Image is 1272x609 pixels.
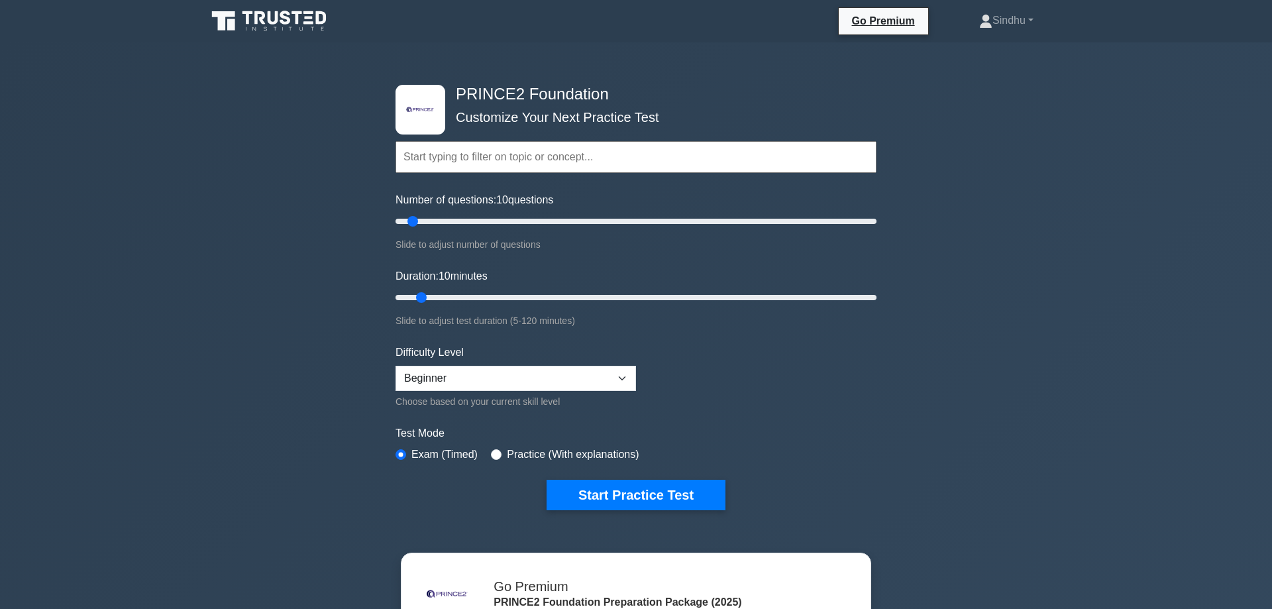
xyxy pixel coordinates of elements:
label: Number of questions: questions [396,192,553,208]
label: Duration: minutes [396,268,488,284]
label: Exam (Timed) [411,447,478,463]
span: 10 [496,194,508,205]
span: 10 [439,270,450,282]
label: Practice (With explanations) [507,447,639,463]
input: Start typing to filter on topic or concept... [396,141,876,173]
h4: PRINCE2 Foundation [450,85,812,104]
div: Choose based on your current skill level [396,394,636,410]
div: Slide to adjust number of questions [396,237,876,252]
a: Sindhu [947,7,1065,34]
div: Slide to adjust test duration (5-120 minutes) [396,313,876,329]
a: Go Premium [844,13,923,29]
label: Difficulty Level [396,345,464,360]
label: Test Mode [396,425,876,441]
button: Start Practice Test [547,480,725,510]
